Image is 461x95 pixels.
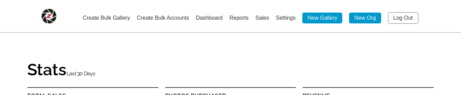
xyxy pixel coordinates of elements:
[255,15,269,21] a: Sales
[41,8,57,24] img: Snapphound Logo
[349,13,381,23] a: New Org
[276,15,296,21] a: Settings
[229,15,248,21] a: Reports
[302,13,342,23] a: New Gallery
[27,61,96,79] h1: Stats
[83,15,130,21] a: Create Bulk Gallery
[67,70,96,77] small: Last 30 Days
[137,15,189,21] a: Create Bulk Accounts
[388,12,418,24] a: Log Out
[196,15,222,21] a: Dashboard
